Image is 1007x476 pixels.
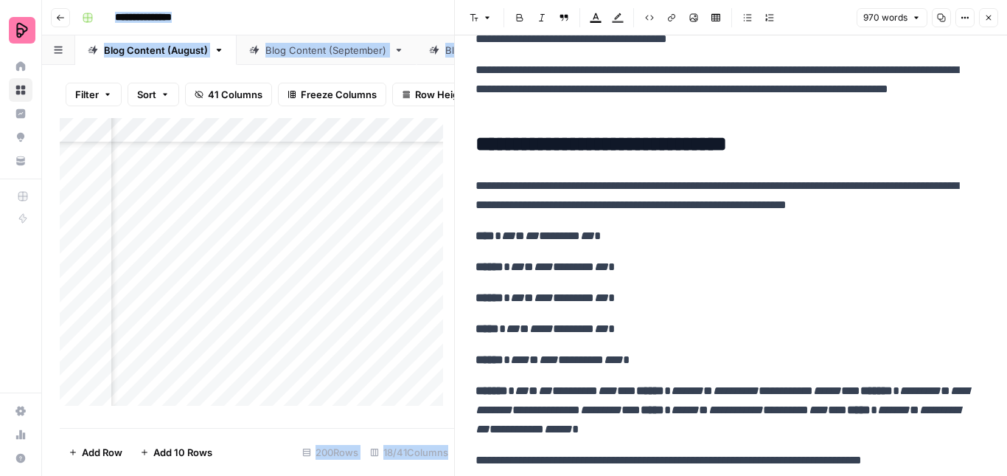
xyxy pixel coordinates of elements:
[82,445,122,460] span: Add Row
[445,43,536,58] div: Blog Content (July)
[66,83,122,106] button: Filter
[857,8,927,27] button: 970 words
[9,423,32,446] a: Usage
[9,102,32,125] a: Insights
[9,78,32,102] a: Browse
[185,83,272,106] button: 41 Columns
[137,87,156,102] span: Sort
[60,441,131,464] button: Add Row
[9,399,32,423] a: Settings
[301,87,377,102] span: Freeze Columns
[278,83,386,106] button: Freeze Columns
[128,83,179,106] button: Sort
[9,12,32,49] button: Workspace: Preply
[75,87,99,102] span: Filter
[364,441,454,464] div: 18/41 Columns
[863,11,907,24] span: 970 words
[417,35,565,65] a: Blog Content (July)
[9,446,32,470] button: Help + Support
[9,17,35,44] img: Preply Logo
[153,445,212,460] span: Add 10 Rows
[75,35,237,65] a: Blog Content (August)
[9,125,32,149] a: Opportunities
[131,441,221,464] button: Add 10 Rows
[415,87,468,102] span: Row Height
[104,43,208,58] div: Blog Content (August)
[9,149,32,173] a: Your Data
[392,83,478,106] button: Row Height
[265,43,388,58] div: Blog Content (September)
[208,87,262,102] span: 41 Columns
[9,55,32,78] a: Home
[237,35,417,65] a: Blog Content (September)
[296,441,364,464] div: 200 Rows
